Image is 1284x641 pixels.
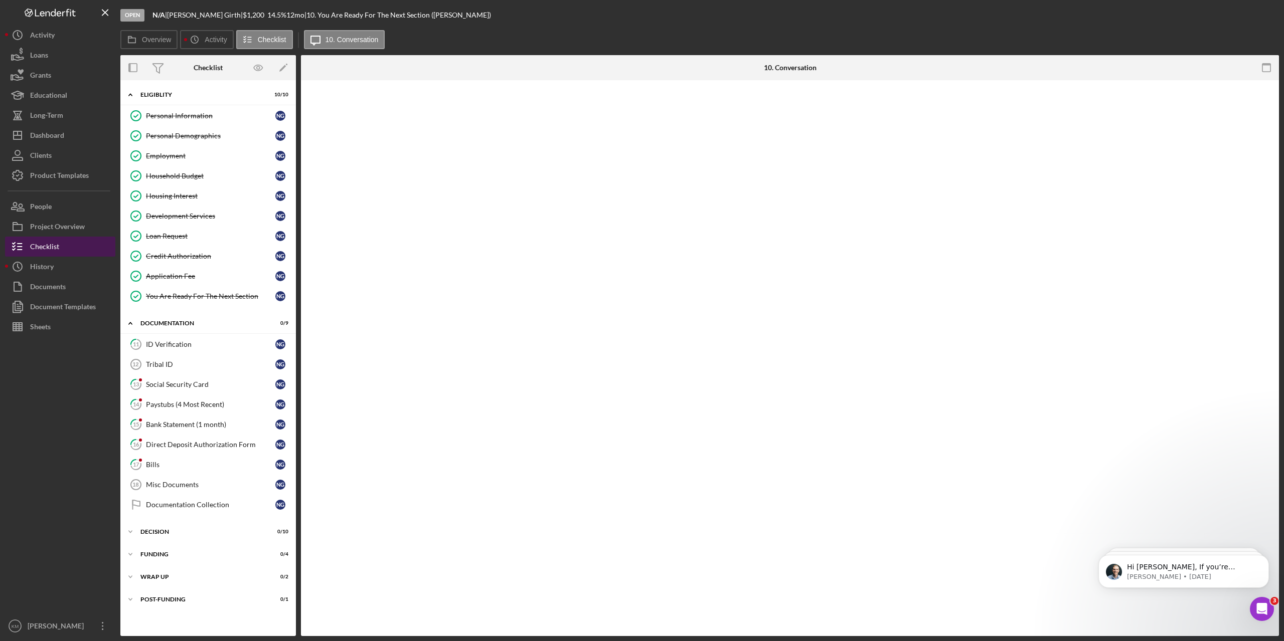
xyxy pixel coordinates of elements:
[1250,597,1274,621] iframe: Intercom live chat
[1083,534,1284,614] iframe: Intercom notifications message
[146,501,275,509] div: Documentation Collection
[275,291,285,301] div: N G
[140,529,263,535] div: Decision
[5,217,115,237] a: Project Overview
[146,481,275,489] div: Misc Documents
[275,399,285,409] div: N G
[146,420,275,429] div: Bank Statement (1 month)
[5,105,115,125] button: Long-Term
[194,64,223,72] div: Checklist
[146,400,275,408] div: Paystubs (4 Most Recent)
[304,30,385,49] button: 10. Conversation
[30,217,85,239] div: Project Overview
[125,475,291,495] a: 18Misc DocumentsNG
[146,292,275,300] div: You Are Ready For The Next Section
[270,574,288,580] div: 0 / 2
[132,361,138,367] tspan: 12
[125,495,291,515] a: Documentation CollectionNG
[142,36,171,44] label: Overview
[5,125,115,145] button: Dashboard
[270,551,288,557] div: 0 / 4
[30,317,51,339] div: Sheets
[125,394,291,414] a: 14Paystubs (4 Most Recent)NG
[125,374,291,394] a: 13Social Security CardNG
[30,297,96,319] div: Document Templates
[5,25,115,45] button: Activity
[146,192,275,200] div: Housing Interest
[5,196,115,217] button: People
[146,461,275,469] div: Bills
[152,11,165,19] b: N/A
[5,317,115,337] button: Sheets
[30,105,63,128] div: Long-Term
[125,106,291,126] a: Personal InformationNG
[125,246,291,266] a: Credit AuthorizationNG
[140,551,263,557] div: Funding
[125,186,291,206] a: Housing InterestNG
[5,237,115,257] button: Checklist
[5,165,115,185] a: Product Templates
[270,92,288,98] div: 10 / 10
[243,11,264,19] span: $1,200
[125,166,291,186] a: Household BudgetNG
[5,85,115,105] button: Educational
[146,212,275,220] div: Development Services
[146,172,275,180] div: Household Budget
[275,460,285,470] div: N G
[180,30,233,49] button: Activity
[140,320,263,326] div: Documentation
[133,441,139,448] tspan: 16
[275,440,285,450] div: N G
[125,286,291,306] a: You Are Ready For The Next SectionNG
[125,266,291,286] a: Application FeeNG
[140,574,263,580] div: Wrap up
[125,146,291,166] a: EmploymentNG
[133,381,139,387] tspan: 13
[167,11,243,19] div: [PERSON_NAME] Girth |
[236,30,293,49] button: Checklist
[30,165,89,188] div: Product Templates
[275,359,285,369] div: N G
[205,36,227,44] label: Activity
[30,237,59,259] div: Checklist
[5,145,115,165] a: Clients
[125,226,291,246] a: Loan RequestNG
[30,125,64,148] div: Dashboard
[5,45,115,65] button: Loans
[5,277,115,297] a: Documents
[275,379,285,389] div: N G
[275,171,285,181] div: N G
[764,64,817,72] div: 10. Conversation
[275,500,285,510] div: N G
[267,11,286,19] div: 14.5 %
[140,596,263,602] div: Post-Funding
[275,251,285,261] div: N G
[275,419,285,430] div: N G
[133,461,139,468] tspan: 17
[30,145,52,168] div: Clients
[5,257,115,277] button: History
[30,85,67,108] div: Educational
[5,297,115,317] button: Document Templates
[275,231,285,241] div: N G
[146,441,275,449] div: Direct Deposit Authorization Form
[304,11,491,19] div: | 10. You Are Ready For The Next Section ([PERSON_NAME])
[133,421,139,428] tspan: 15
[258,36,286,44] label: Checklist
[25,616,90,638] div: [PERSON_NAME]
[270,529,288,535] div: 0 / 10
[275,480,285,490] div: N G
[125,414,291,435] a: 15Bank Statement (1 month)NG
[30,45,48,68] div: Loans
[286,11,304,19] div: 12 mo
